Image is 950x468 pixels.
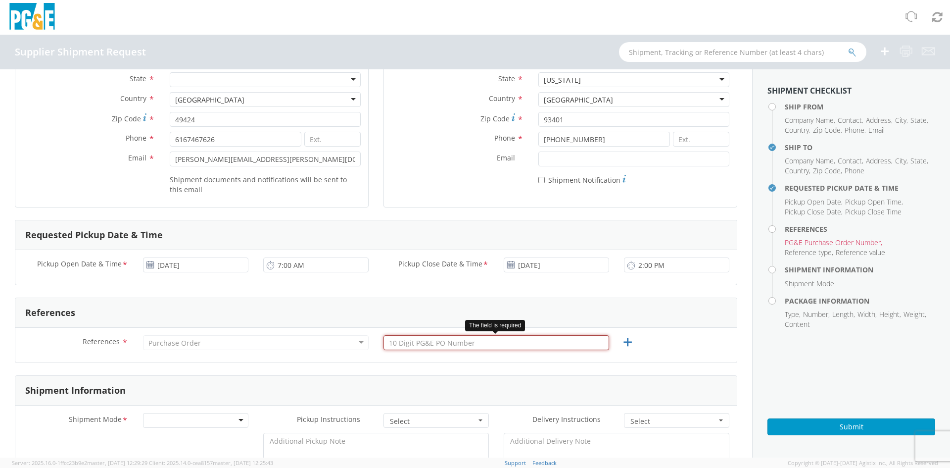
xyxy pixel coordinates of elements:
div: [GEOGRAPHIC_DATA] [544,95,613,105]
li: , [785,115,835,125]
li: , [845,125,866,135]
h3: References [25,308,75,318]
span: Country [785,125,809,135]
span: Zip Code [112,114,141,123]
span: Pickup Instructions [297,415,360,424]
span: Shipment Mode [69,415,122,426]
li: , [910,115,928,125]
h4: Package Information [785,297,935,305]
label: Shipment documents and notifications will be sent to this email [170,173,361,195]
li: , [785,310,801,319]
span: Pickup Close Time [845,207,902,216]
li: , [903,310,926,319]
span: Phone [494,133,515,143]
li: , [813,125,842,135]
h4: Shipment Information [785,266,935,273]
li: , [845,197,903,207]
input: 10 Digit PG&E PO Number [383,335,609,350]
span: Delivery Instructions [532,415,601,424]
span: Address [866,115,891,125]
span: Company Name [785,115,834,125]
li: , [866,115,893,125]
span: Shipment Mode [785,279,834,288]
input: Shipment, Tracking or Reference Number (at least 4 chars) [619,42,866,62]
span: City [895,115,906,125]
div: Purchase Order [148,338,201,348]
li: , [803,310,830,319]
li: , [838,115,863,125]
button: Submit [767,418,935,435]
span: Reference type [785,248,832,257]
input: Shipment Notification [538,177,545,183]
img: pge-logo-06675f144f4cfa6a6814.png [7,3,57,32]
li: , [879,310,901,319]
strong: Shipment Checklist [767,85,852,96]
span: Email [128,153,146,162]
h4: Ship To [785,144,935,151]
button: Select [624,413,729,428]
span: Pickup Open Date & Time [37,259,122,270]
span: Copyright © [DATE]-[DATE] Agistix Inc., All Rights Reserved [788,459,938,467]
div: The field is required [465,320,525,331]
span: Country [785,166,809,175]
span: Phone [845,166,864,175]
span: City [895,156,906,165]
span: Reference value [836,248,885,257]
div: [US_STATE] [544,75,581,85]
span: State [130,74,146,83]
a: Feedback [532,459,557,467]
span: Height [879,310,900,319]
li: , [838,156,863,166]
span: Select [630,416,716,426]
a: Support [505,459,526,467]
span: Phone [845,125,864,135]
span: State [910,115,927,125]
li: , [785,197,843,207]
span: Type [785,310,799,319]
span: Content [785,319,810,329]
li: , [895,156,908,166]
span: Pickup Open Time [845,197,902,207]
li: , [895,115,908,125]
h3: Shipment Information [25,386,126,396]
span: Contact [838,156,862,165]
input: Ext. [673,132,729,147]
li: , [785,125,810,135]
span: Length [832,310,854,319]
span: Country [120,94,146,103]
h4: Requested Pickup Date & Time [785,184,935,192]
span: Zip Code [480,114,510,123]
span: Email [868,125,885,135]
span: Server: 2025.16.0-1ffcc23b9e2 [12,459,147,467]
span: References [83,337,120,346]
span: Address [866,156,891,165]
span: State [910,156,927,165]
h4: Supplier Shipment Request [15,47,146,57]
li: , [866,156,893,166]
li: , [832,310,855,319]
span: master, [DATE] 12:25:43 [213,459,273,467]
span: Pickup Close Date [785,207,841,216]
h3: Requested Pickup Date & Time [25,230,163,240]
span: Zip Code [813,166,841,175]
span: Width [857,310,875,319]
span: master, [DATE] 12:29:29 [87,459,147,467]
span: Pickup Close Date & Time [398,259,482,270]
li: , [785,156,835,166]
span: Email [497,153,515,162]
button: Select [383,413,489,428]
h4: Ship From [785,103,935,110]
span: Contact [838,115,862,125]
span: PG&E Purchase Order Number [785,238,881,247]
li: , [785,248,833,258]
span: Phone [126,133,146,143]
span: Select [390,416,476,426]
span: Number [803,310,828,319]
span: Company Name [785,156,834,165]
span: Client: 2025.14.0-cea8157 [149,459,273,467]
h4: References [785,225,935,233]
li: , [910,156,928,166]
input: Ext. [304,132,361,147]
span: Zip Code [813,125,841,135]
span: State [498,74,515,83]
